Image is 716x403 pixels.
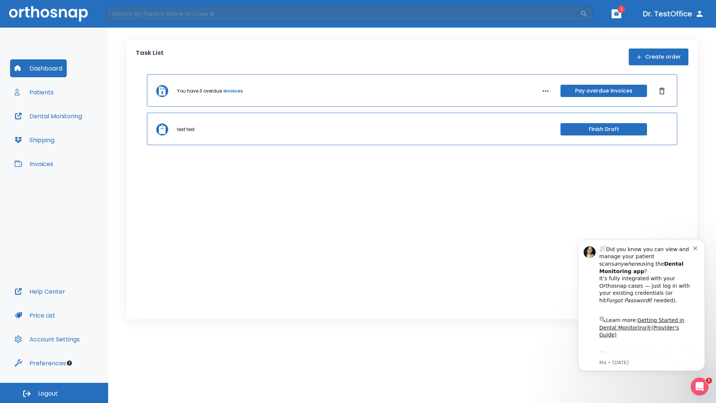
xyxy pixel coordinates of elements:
[107,6,580,21] input: Search by Patient Name or Case #
[618,6,625,13] span: 1
[706,378,712,384] span: 1
[10,330,84,348] button: Account Settings
[560,85,647,97] button: Pay overdue invoices
[177,88,222,94] p: You have 3 overdue
[177,126,195,133] p: test test
[38,390,58,398] span: Logout
[10,282,70,300] button: Help Center
[656,85,668,97] button: Dismiss
[560,123,647,135] button: Finish Draft
[10,107,87,125] button: Dental Monitoring
[629,49,688,65] button: Create order
[10,306,60,324] button: Price List
[136,49,164,65] p: Task List
[10,131,59,149] button: Shipping
[9,6,88,21] img: Orthosnap
[223,88,243,94] a: invoices
[691,378,709,396] iframe: Intercom live chat
[640,7,707,21] button: Dr. TestOffice
[10,59,67,77] button: Dashboard
[10,155,58,173] button: Invoices
[10,83,58,101] button: Patients
[10,354,70,372] button: Preferences
[66,360,73,366] div: Tooltip anchor
[567,230,716,399] iframe: Intercom notifications message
